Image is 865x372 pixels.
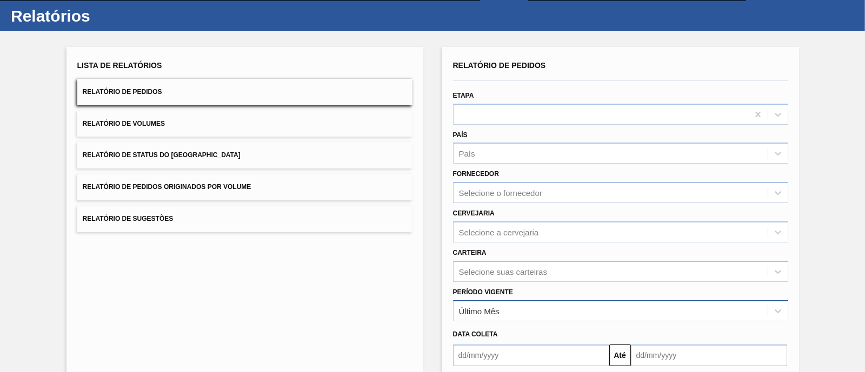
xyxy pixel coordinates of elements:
[77,111,412,137] button: Relatório de Volumes
[453,209,495,217] label: Cervejaria
[83,151,241,159] span: Relatório de Status do [GEOGRAPHIC_DATA]
[453,288,513,296] label: Período Vigente
[459,188,542,198] div: Selecione o fornecedor
[77,79,412,105] button: Relatório de Pedidos
[459,149,475,158] div: País
[631,344,787,366] input: dd/mm/yyyy
[459,267,547,276] div: Selecione suas carteiras
[77,174,412,200] button: Relatório de Pedidos Originados por Volume
[77,61,162,70] span: Lista de Relatórios
[453,344,609,366] input: dd/mm/yyyy
[453,170,499,178] label: Fornecedor
[609,344,631,366] button: Até
[77,206,412,232] button: Relatório de Sugestões
[453,131,468,139] label: País
[453,61,546,70] span: Relatório de Pedidos
[77,142,412,168] button: Relatório de Status do [GEOGRAPHIC_DATA]
[459,306,500,315] div: Último Mês
[453,330,498,338] span: Data coleta
[83,120,165,127] span: Relatório de Volumes
[459,227,539,236] div: Selecione a cervejaria
[11,10,203,22] h1: Relatórios
[453,92,474,99] label: Etapa
[83,88,162,96] span: Relatório de Pedidos
[83,183,251,191] span: Relatório de Pedidos Originados por Volume
[83,215,174,222] span: Relatório de Sugestões
[453,249,487,256] label: Carteira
